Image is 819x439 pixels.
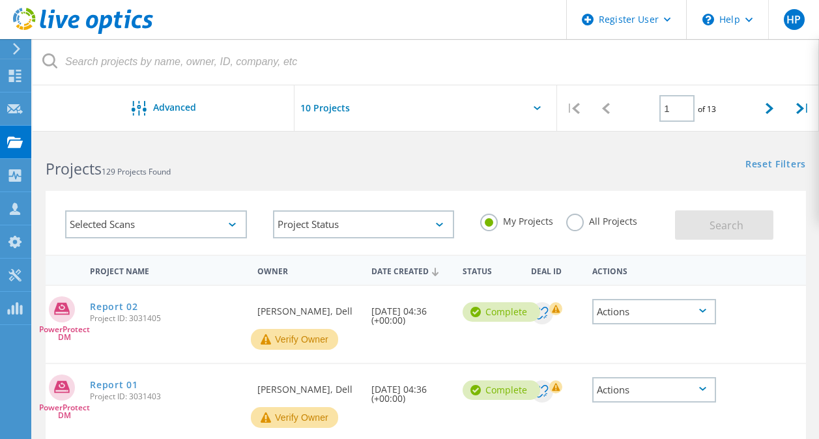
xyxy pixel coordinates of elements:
div: Deal Id [524,258,585,282]
div: [PERSON_NAME], Dell [251,364,365,407]
span: Project ID: 3031405 [90,315,244,322]
div: Actions [592,377,716,403]
div: Project Name [83,258,251,282]
label: My Projects [480,214,553,226]
div: Actions [592,299,716,324]
button: Search [675,210,773,240]
div: [DATE] 04:36 (+00:00) [365,364,456,416]
button: Verify Owner [251,329,338,350]
span: of 13 [698,104,716,115]
span: PowerProtect DM [39,326,90,341]
div: Project Status [273,210,455,238]
span: PowerProtect DM [39,404,90,419]
a: Live Optics Dashboard [13,27,153,36]
div: Complete [463,302,540,322]
div: Complete [463,380,540,400]
span: Search [710,218,743,233]
b: Projects [46,158,102,179]
button: Verify Owner [251,407,338,428]
span: 129 Projects Found [102,166,171,177]
div: | [557,85,590,132]
span: Project ID: 3031403 [90,393,244,401]
a: Report 01 [90,380,137,389]
span: Advanced [153,103,196,112]
div: [PERSON_NAME], Dell [251,286,365,329]
label: All Projects [566,214,637,226]
div: Date Created [365,258,456,283]
div: [DATE] 04:36 (+00:00) [365,286,456,338]
span: HP [786,14,801,25]
div: Owner [251,258,365,282]
div: Selected Scans [65,210,247,238]
svg: \n [702,14,714,25]
a: Report 02 [90,302,137,311]
div: Status [456,258,524,282]
a: Reset Filters [745,160,806,171]
div: | [786,85,819,132]
div: Actions [586,258,723,282]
